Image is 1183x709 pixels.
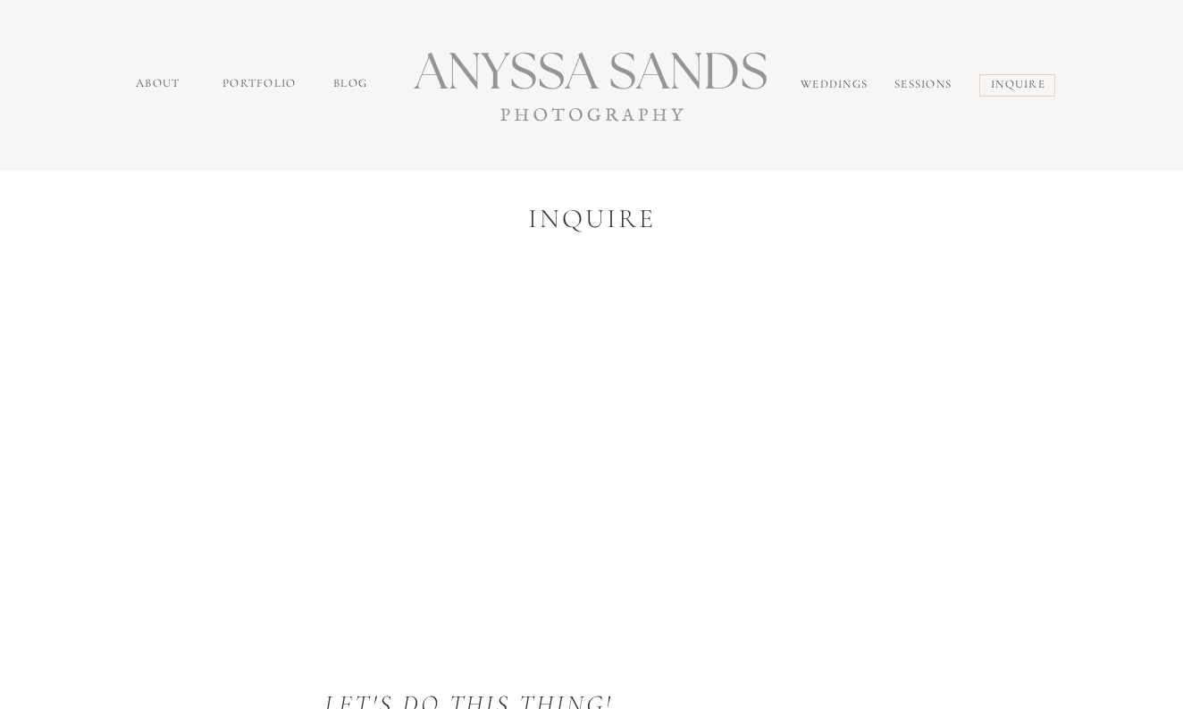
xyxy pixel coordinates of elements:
a: portfolio [222,75,299,96]
a: sessions [894,76,960,97]
a: Weddings [801,76,876,97]
h3: inquire [429,198,754,239]
a: inquire [991,76,1049,97]
a: about [136,75,185,96]
a: Blog [333,75,374,96]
